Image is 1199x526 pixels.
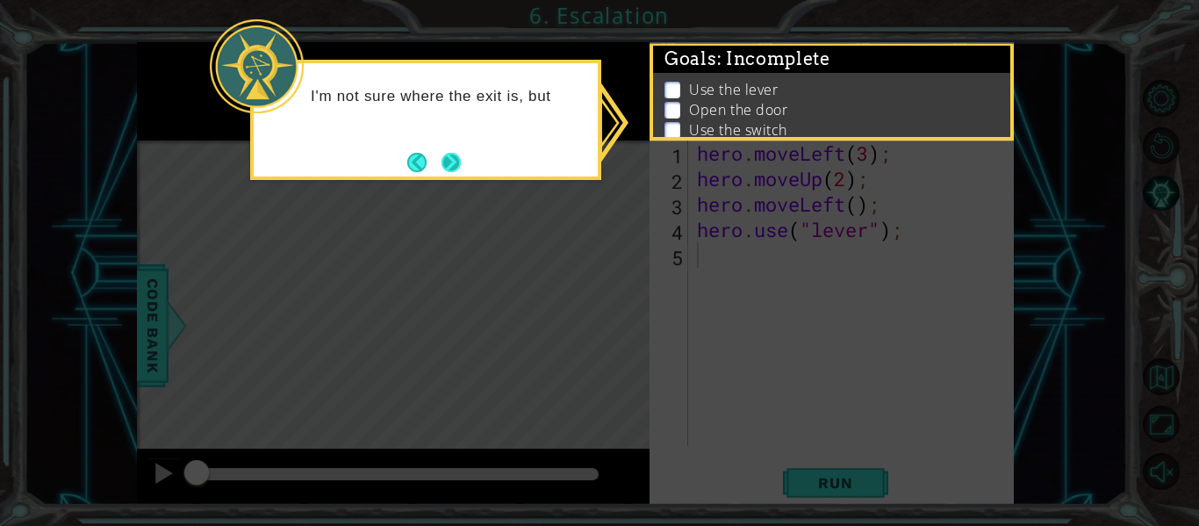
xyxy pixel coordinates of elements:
[664,48,830,70] span: Goals
[689,120,787,140] p: Use the switch
[311,87,585,106] p: I'm not sure where the exit is, but
[689,80,778,99] p: Use the lever
[717,48,830,69] span: : Incomplete
[689,100,787,119] p: Open the door
[407,153,442,172] button: Back
[442,153,461,172] button: Next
